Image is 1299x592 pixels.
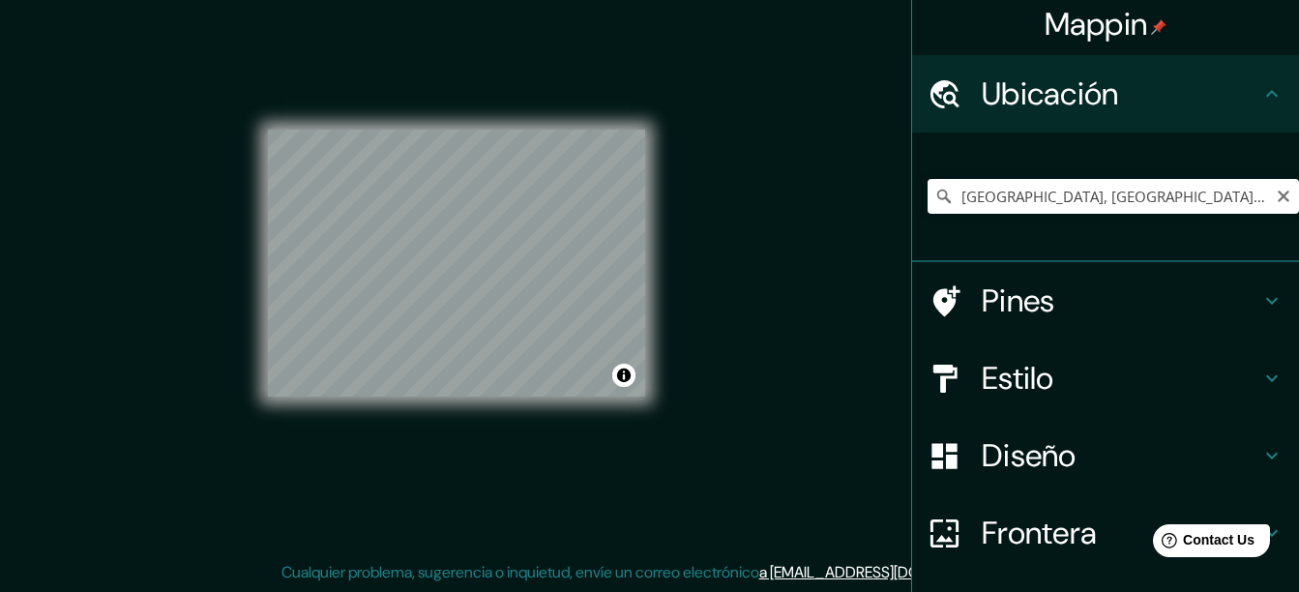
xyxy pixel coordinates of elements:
button: Alternar atribución [612,364,635,387]
input: Elige tu ciudad o área [928,179,1299,214]
h4: Pines [982,281,1260,320]
h4: Frontera [982,514,1260,552]
a: a [EMAIL_ADDRESS][DOMAIN_NAME] [759,562,1009,582]
button: Claro [1276,186,1291,204]
h4: Diseño [982,436,1260,475]
div: Estilo [912,340,1299,417]
div: Frontera [912,494,1299,572]
div: Diseño [912,417,1299,494]
p: Cualquier problema, sugerencia o inquietud, envíe un correo electrónico . [281,561,1012,584]
div: Pines [912,262,1299,340]
font: Mappin [1045,4,1148,44]
canvas: Mapa [268,130,645,397]
h4: Ubicación [982,74,1260,113]
img: pin-icon.png [1151,19,1166,35]
iframe: Help widget launcher [1127,517,1278,571]
div: Ubicación [912,55,1299,133]
h4: Estilo [982,359,1260,398]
